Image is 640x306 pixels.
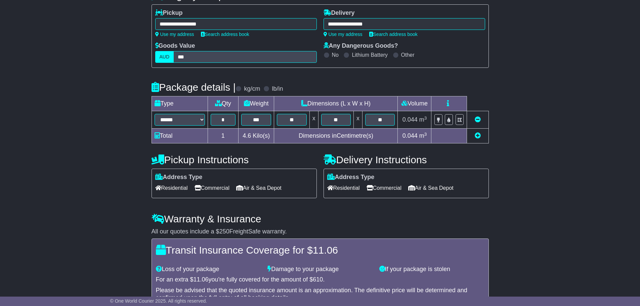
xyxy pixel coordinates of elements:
div: All our quotes include a $ FreightSafe warranty. [152,228,489,235]
td: 1 [208,129,239,143]
span: Residential [155,183,188,193]
span: 4.6 [243,132,251,139]
sup: 3 [424,132,427,137]
label: Pickup [155,9,183,17]
h4: Transit Insurance Coverage for $ [156,245,484,256]
td: Weight [239,96,274,111]
span: Air & Sea Depot [408,183,454,193]
h4: Pickup Instructions [152,154,317,165]
div: If your package is stolen [376,266,488,273]
span: 11.06 [313,245,338,256]
div: For an extra $ you're fully covered for the amount of $ . [156,276,484,283]
label: No [332,52,339,58]
a: Use my address [324,32,362,37]
td: Qty [208,96,239,111]
span: 0.044 [402,132,418,139]
span: 11.06 [194,276,209,283]
div: Damage to your package [264,266,376,273]
td: Kilo(s) [239,129,274,143]
label: Lithium Battery [352,52,388,58]
td: x [354,111,362,129]
label: Goods Value [155,42,195,50]
label: lb/in [272,85,283,93]
sup: 3 [424,116,427,121]
label: AUD [155,51,174,63]
label: Delivery [324,9,355,17]
span: m [419,132,427,139]
label: Other [401,52,415,58]
td: Total [152,129,208,143]
a: Search address book [201,32,249,37]
span: Residential [327,183,360,193]
label: Address Type [327,174,375,181]
td: x [309,111,318,129]
label: Address Type [155,174,203,181]
a: Use my address [155,32,194,37]
a: Remove this item [475,116,481,123]
label: kg/cm [244,85,260,93]
td: Dimensions in Centimetre(s) [274,129,398,143]
span: Commercial [367,183,401,193]
div: Loss of your package [153,266,264,273]
a: Add new item [475,132,481,139]
td: Type [152,96,208,111]
span: Commercial [195,183,229,193]
span: © One World Courier 2025. All rights reserved. [110,298,207,304]
h4: Delivery Instructions [324,154,489,165]
a: Search address book [369,32,418,37]
span: 610 [313,276,323,283]
span: 250 [219,228,229,235]
div: Please be advised that the quoted insurance amount is an approximation. The definitive price will... [156,287,484,301]
h4: Warranty & Insurance [152,213,489,224]
td: Volume [398,96,431,111]
h4: Package details | [152,82,236,93]
span: 0.044 [402,116,418,123]
span: Air & Sea Depot [236,183,282,193]
span: m [419,116,427,123]
td: Dimensions (L x W x H) [274,96,398,111]
label: Any Dangerous Goods? [324,42,398,50]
